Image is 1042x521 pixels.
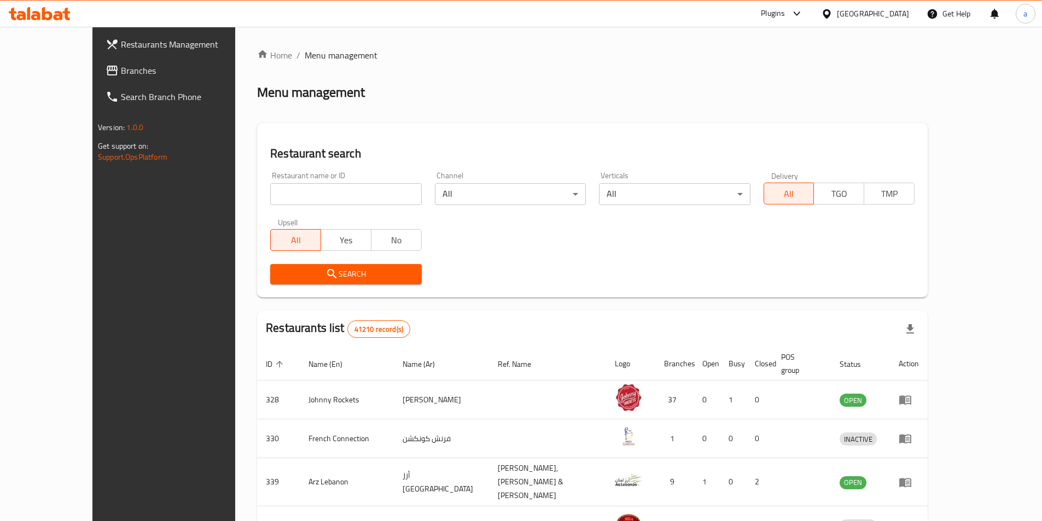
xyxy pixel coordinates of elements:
td: 1 [720,380,746,419]
span: Branches [121,64,258,77]
nav: breadcrumb [257,49,928,62]
span: POS group [781,350,818,377]
span: No [376,232,417,248]
td: French Connection [300,419,394,458]
button: Search [270,264,421,284]
span: Version: [98,120,125,134]
td: 339 [257,458,300,506]
span: Menu management [305,49,377,62]
a: Home [257,49,292,62]
span: a [1023,8,1027,20]
a: Restaurants Management [97,31,266,57]
div: Plugins [761,7,785,20]
span: 1.0.0 [126,120,143,134]
div: Menu [899,476,919,489]
h2: Restaurants list [266,320,410,338]
img: Johnny Rockets [615,384,642,411]
span: All [769,186,810,202]
a: Support.OpsPlatform [98,150,167,164]
div: INACTIVE [840,432,877,446]
span: INACTIVE [840,433,877,446]
td: 328 [257,380,300,419]
img: French Connection [615,423,642,450]
span: Name (En) [308,358,357,371]
label: Delivery [771,172,799,179]
span: Search Branch Phone [121,90,258,103]
td: [PERSON_NAME] [394,380,489,419]
span: Search [279,267,412,281]
td: 1 [655,419,694,458]
span: ID [266,358,287,371]
span: OPEN [840,476,866,489]
h2: Menu management [257,84,365,101]
button: Yes [321,229,371,251]
div: All [599,183,750,205]
span: Get support on: [98,139,148,153]
td: فرنش كونكشن [394,419,489,458]
td: 2 [746,458,772,506]
td: 330 [257,419,300,458]
td: 0 [746,419,772,458]
span: TMP [869,186,910,202]
th: Logo [606,347,655,380]
img: Arz Lebanon [615,466,642,494]
div: Menu [899,393,919,406]
div: Export file [897,316,923,342]
span: 41210 record(s) [348,324,410,335]
button: All [270,229,321,251]
td: 0 [694,419,720,458]
div: Menu [899,432,919,445]
span: Status [840,358,875,371]
td: 9 [655,458,694,506]
th: Open [694,347,720,380]
td: 0 [720,458,746,506]
button: No [371,229,422,251]
span: Ref. Name [498,358,545,371]
td: Arz Lebanon [300,458,394,506]
th: Branches [655,347,694,380]
span: OPEN [840,394,866,407]
div: All [435,183,586,205]
th: Action [890,347,928,380]
button: All [764,183,814,204]
button: TGO [813,183,864,204]
th: Closed [746,347,772,380]
div: Total records count [347,320,410,338]
td: أرز [GEOGRAPHIC_DATA] [394,458,489,506]
td: 0 [720,419,746,458]
span: TGO [818,186,860,202]
span: All [275,232,317,248]
h2: Restaurant search [270,145,915,162]
td: 0 [694,380,720,419]
td: 1 [694,458,720,506]
li: / [296,49,300,62]
td: 0 [746,380,772,419]
button: TMP [864,183,915,204]
span: Restaurants Management [121,38,258,51]
td: [PERSON_NAME],[PERSON_NAME] & [PERSON_NAME] [489,458,607,506]
div: [GEOGRAPHIC_DATA] [837,8,909,20]
input: Search for restaurant name or ID.. [270,183,421,205]
td: Johnny Rockets [300,380,394,419]
td: 37 [655,380,694,419]
a: Search Branch Phone [97,84,266,110]
span: Yes [325,232,367,248]
span: Name (Ar) [403,358,449,371]
th: Busy [720,347,746,380]
label: Upsell [278,218,298,226]
a: Branches [97,57,266,84]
